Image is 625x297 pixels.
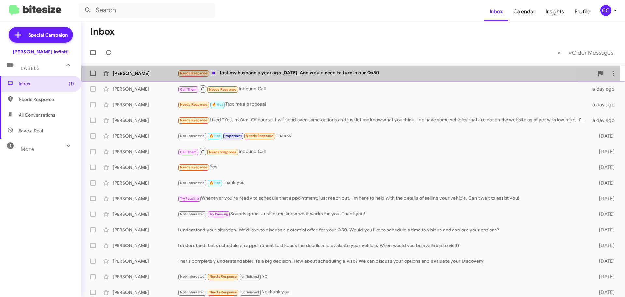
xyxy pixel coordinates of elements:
[19,96,74,103] span: Needs Response
[113,242,178,249] div: [PERSON_NAME]
[209,290,237,294] span: Needs Response
[589,148,620,155] div: [DATE]
[178,163,589,171] div: Yes
[178,195,589,202] div: Whenever you're ready to schedule that appointment, just reach out. I'm here to help with the det...
[113,180,178,186] div: [PERSON_NAME]
[19,81,74,87] span: Inbox
[113,133,178,139] div: [PERSON_NAME]
[180,87,197,92] span: Call Them
[180,290,205,294] span: Not-Interested
[21,146,34,152] span: More
[241,290,259,294] span: Unfinished
[180,71,208,75] span: Needs Response
[113,70,178,77] div: [PERSON_NAME]
[209,181,220,185] span: 🔥 Hot
[178,227,589,233] div: I understand your situation. We’d love to discuss a potential offer for your Q50. Would you like ...
[589,164,620,171] div: [DATE]
[178,69,594,77] div: I lost my husband a year ago [DATE]. And would need to turn in our Qx80
[69,81,74,87] span: (1)
[13,49,69,55] div: [PERSON_NAME] Infiniti
[178,258,589,264] div: That's completely understandable! It’s a big decision. How about scheduling a visit? We can discu...
[113,164,178,171] div: [PERSON_NAME]
[209,212,228,216] span: Try Pausing
[564,46,617,59] button: Next
[589,195,620,202] div: [DATE]
[180,102,208,107] span: Needs Response
[90,26,115,37] h1: Inbox
[113,117,178,124] div: [PERSON_NAME]
[589,101,620,108] div: a day ago
[180,212,205,216] span: Not-Interested
[589,258,620,264] div: [DATE]
[589,180,620,186] div: [DATE]
[180,165,208,169] span: Needs Response
[589,211,620,217] div: [DATE]
[589,274,620,280] div: [DATE]
[572,49,613,56] span: Older Messages
[508,2,540,21] a: Calendar
[589,133,620,139] div: [DATE]
[21,66,40,71] span: Labels
[557,49,561,57] span: «
[113,211,178,217] div: [PERSON_NAME]
[589,117,620,124] div: a day ago
[212,102,223,107] span: 🔥 Hot
[178,273,589,280] div: No
[241,275,259,279] span: Unfinished
[180,196,199,200] span: Try Pausing
[540,2,569,21] a: Insights
[9,27,73,43] a: Special Campaign
[589,289,620,296] div: [DATE]
[113,101,178,108] div: [PERSON_NAME]
[178,147,589,156] div: Inbound Call
[178,242,589,249] div: I understand. Let's schedule an appointment to discuss the details and evaluate your vehicle. Whe...
[178,132,589,140] div: Thanks
[178,85,589,93] div: Inbound Call
[19,112,55,118] span: All Conversations
[113,86,178,92] div: [PERSON_NAME]
[589,242,620,249] div: [DATE]
[113,258,178,264] div: [PERSON_NAME]
[178,179,589,186] div: Thank you
[568,49,572,57] span: »
[28,32,68,38] span: Special Campaign
[209,87,237,92] span: Needs Response
[178,210,589,218] div: Sounds good. Just let me know what works for you. Thank you!
[180,118,208,122] span: Needs Response
[595,5,618,16] button: CC
[113,148,178,155] div: [PERSON_NAME]
[484,2,508,21] a: Inbox
[554,46,617,59] nav: Page navigation example
[225,134,242,138] span: Important
[180,275,205,279] span: Not-Interested
[246,134,273,138] span: Needs Response
[180,134,205,138] span: Not-Interested
[113,227,178,233] div: [PERSON_NAME]
[178,289,589,296] div: No thank you.
[180,150,197,154] span: Call Them
[209,134,220,138] span: 🔥 Hot
[178,101,589,108] div: Text me a proposal
[209,275,237,279] span: Needs Response
[113,289,178,296] div: [PERSON_NAME]
[180,181,205,185] span: Not-Interested
[79,3,215,18] input: Search
[589,227,620,233] div: [DATE]
[569,2,595,21] a: Profile
[178,116,589,124] div: Liked “Yes, ma'am. Of course. I will send over some options and just let me know what you think. ...
[113,195,178,202] div: [PERSON_NAME]
[19,127,43,134] span: Save a Deal
[553,46,565,59] button: Previous
[589,86,620,92] div: a day ago
[209,150,237,154] span: Needs Response
[113,274,178,280] div: [PERSON_NAME]
[600,5,611,16] div: CC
